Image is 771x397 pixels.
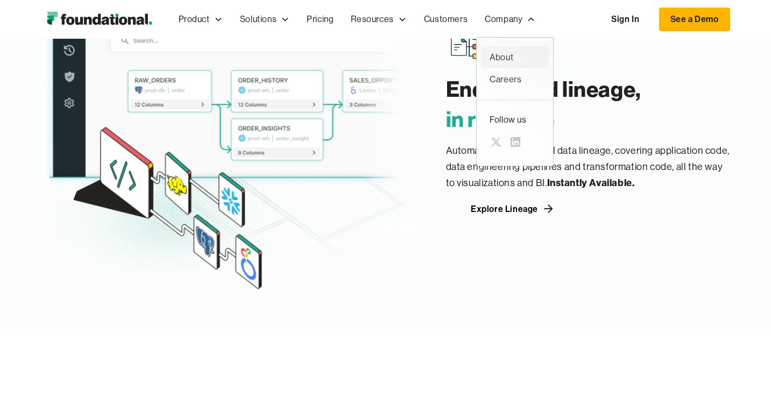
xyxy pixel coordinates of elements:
[446,74,730,134] h3: End-to-end lineage, ‍
[490,73,540,87] div: Careers
[415,2,476,37] a: Customers
[170,2,231,37] div: Product
[447,29,482,63] img: Lineage Icon
[490,113,540,127] div: Follow us
[485,12,522,26] div: Company
[476,2,544,37] div: Company
[351,12,393,26] div: Resources
[446,143,730,192] p: Automated, column-level data lineage, covering application code, data engineering pipelines and t...
[547,176,635,189] strong: Instantly Available.
[298,2,342,37] a: Pricing
[231,2,298,37] div: Solutions
[577,272,771,397] iframe: Chat Widget
[446,105,555,133] span: in real time
[481,46,549,69] a: About
[600,8,650,31] a: Sign In
[41,9,157,30] img: Foundational Logo
[659,8,730,31] a: See a Demo
[471,204,538,213] div: Explore Lineage
[41,9,157,30] a: home
[446,200,581,217] a: Explore Lineage
[490,51,540,65] div: About
[476,37,554,166] nav: Company
[342,2,415,37] div: Resources
[481,68,549,91] a: Careers
[240,12,277,26] div: Solutions
[179,12,210,26] div: Product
